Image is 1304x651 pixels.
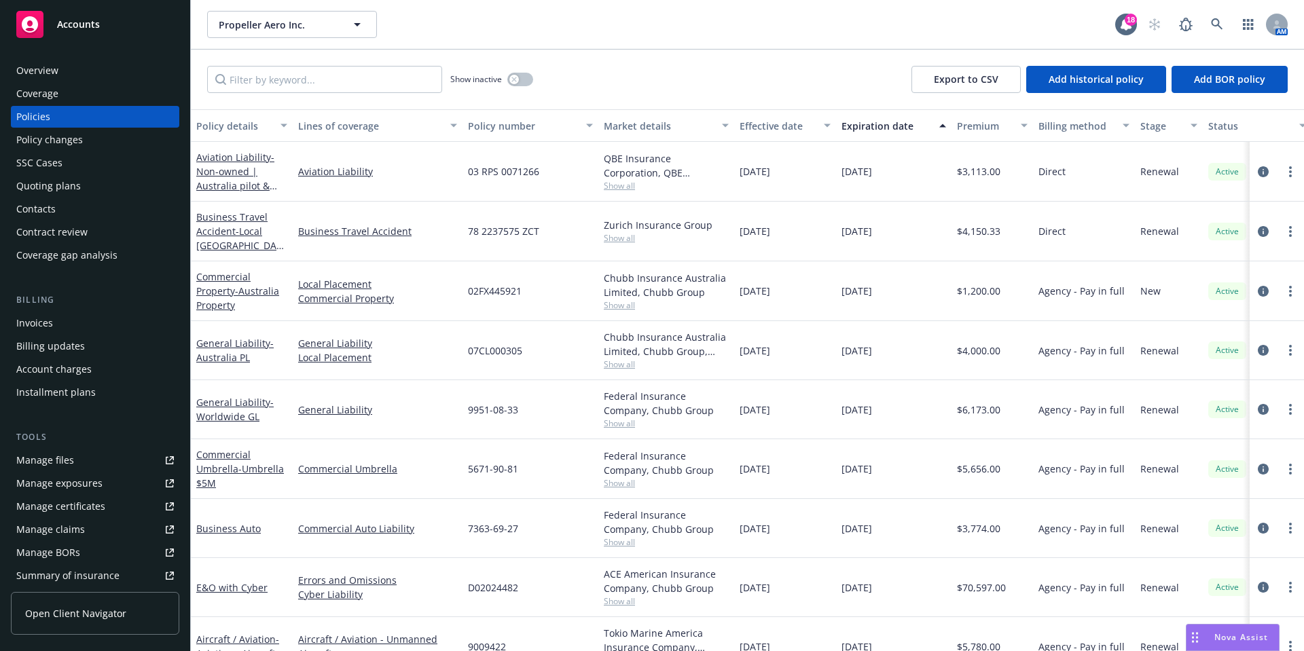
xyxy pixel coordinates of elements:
[57,19,100,30] span: Accounts
[298,277,457,291] a: Local Placement
[298,336,457,350] a: General Liability
[298,224,457,238] a: Business Travel Accident
[468,284,522,298] span: 02FX445921
[957,403,1000,417] span: $6,173.00
[1135,109,1203,142] button: Stage
[16,244,117,266] div: Coverage gap analysis
[740,224,770,238] span: [DATE]
[957,462,1000,476] span: $5,656.00
[841,580,872,595] span: [DATE]
[11,175,179,197] a: Quoting plans
[604,508,729,536] div: Federal Insurance Company, Chubb Group
[207,11,377,38] button: Propeller Aero Inc.
[468,119,578,133] div: Policy number
[1255,461,1271,477] a: circleInformation
[196,119,272,133] div: Policy details
[1282,342,1299,358] a: more
[468,580,518,595] span: D02024482
[1255,164,1271,180] a: circleInformation
[196,396,274,423] a: General Liability
[1038,224,1066,238] span: Direct
[1172,66,1288,93] button: Add BOR policy
[598,109,734,142] button: Market details
[911,66,1021,93] button: Export to CSV
[604,567,729,595] div: ACE American Insurance Company, Chubb Group
[1255,283,1271,299] a: circleInformation
[16,496,105,517] div: Manage certificates
[1140,462,1179,476] span: Renewal
[1026,66,1166,93] button: Add historical policy
[219,18,336,32] span: Propeller Aero Inc.
[1038,521,1125,536] span: Agency - Pay in full
[604,151,729,180] div: QBE Insurance Corporation, QBE Insurance Group
[740,164,770,179] span: [DATE]
[16,358,92,380] div: Account charges
[957,284,1000,298] span: $1,200.00
[11,312,179,334] a: Invoices
[1038,343,1125,358] span: Agency - Pay in full
[298,521,457,536] a: Commercial Auto Liability
[957,119,1013,133] div: Premium
[841,224,872,238] span: [DATE]
[16,198,56,220] div: Contacts
[11,449,179,471] a: Manage files
[450,73,502,85] span: Show inactive
[1214,285,1241,297] span: Active
[957,580,1006,595] span: $70,597.00
[298,119,442,133] div: Lines of coverage
[11,542,179,563] a: Manage BORs
[468,164,539,179] span: 03 RPS 0071266
[841,343,872,358] span: [DATE]
[957,521,1000,536] span: $3,774.00
[293,109,463,142] button: Lines of coverage
[298,462,457,476] a: Commercial Umbrella
[1141,11,1168,38] a: Start snowing
[1038,580,1125,595] span: Agency - Pay in full
[196,581,268,594] a: E&O with Cyber
[1140,119,1182,133] div: Stage
[16,312,53,334] div: Invoices
[1235,11,1262,38] a: Switch app
[604,232,729,244] span: Show all
[16,129,83,151] div: Policy changes
[1140,164,1179,179] span: Renewal
[16,152,62,174] div: SSC Cases
[934,73,998,86] span: Export to CSV
[957,164,1000,179] span: $3,113.00
[604,119,714,133] div: Market details
[16,83,58,105] div: Coverage
[740,403,770,417] span: [DATE]
[1282,164,1299,180] a: more
[16,519,85,540] div: Manage claims
[1140,403,1179,417] span: Renewal
[604,389,729,417] div: Federal Insurance Company, Chubb Group
[468,343,522,358] span: 07CL000305
[1187,625,1203,650] div: Drag to move
[11,106,179,128] a: Policies
[740,119,816,133] div: Effective date
[11,472,179,494] a: Manage exposures
[207,66,442,93] input: Filter by keyword...
[468,462,518,476] span: 5671-90-81
[1049,73,1144,86] span: Add historical policy
[11,244,179,266] a: Coverage gap analysis
[1282,283,1299,299] a: more
[468,403,518,417] span: 9951-08-33
[298,573,457,587] a: Errors and Omissions
[1214,403,1241,415] span: Active
[1038,119,1115,133] div: Billing method
[11,60,179,81] a: Overview
[196,210,282,266] a: Business Travel Accident
[1255,579,1271,595] a: circleInformation
[841,119,931,133] div: Expiration date
[604,358,729,370] span: Show all
[16,542,80,563] div: Manage BORs
[11,382,179,403] a: Installment plans
[196,337,274,364] a: General Liability
[16,382,96,403] div: Installment plans
[1038,164,1066,179] span: Direct
[11,496,179,517] a: Manage certificates
[604,417,729,429] span: Show all
[1033,109,1135,142] button: Billing method
[1208,119,1291,133] div: Status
